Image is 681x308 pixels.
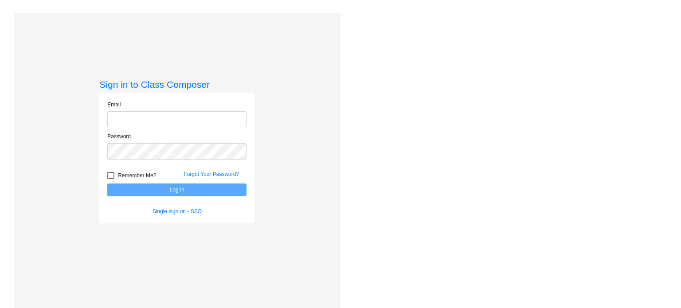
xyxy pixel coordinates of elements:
[153,208,202,214] a: Single sign on - SSO
[118,170,156,181] span: Remember Me?
[184,171,239,177] a: Forgot Your Password?
[107,183,247,196] button: Log In
[107,101,121,109] label: Email
[99,79,254,90] h3: Sign in to Class Composer
[107,133,131,140] label: Password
